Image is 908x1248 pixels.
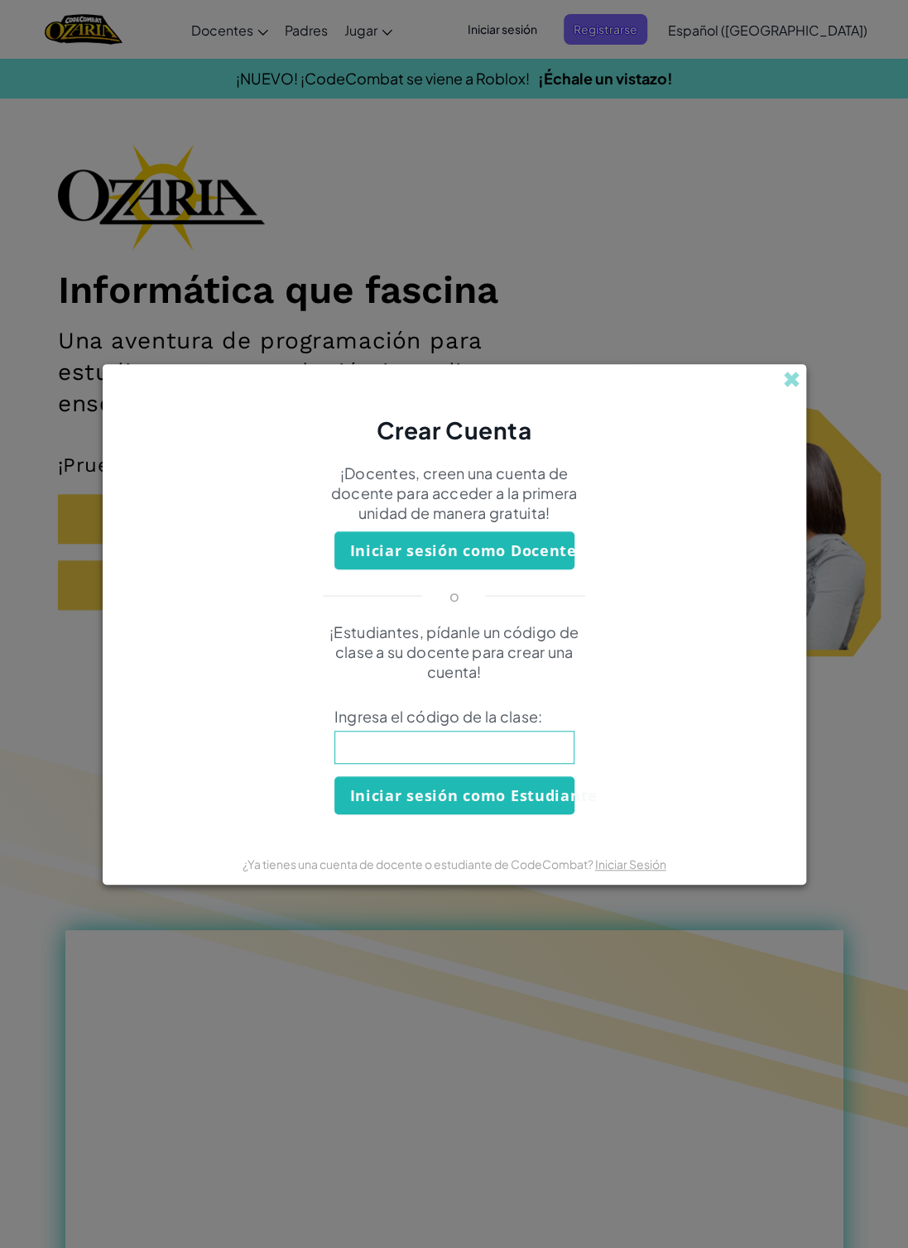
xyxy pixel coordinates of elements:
[595,857,666,871] a: Iniciar Sesión
[334,776,574,814] button: Iniciar sesión como Estudiante
[377,415,532,444] span: Crear Cuenta
[310,622,599,682] p: ¡Estudiantes, pídanle un código de clase a su docente para crear una cuenta!
[310,463,599,523] p: ¡Docentes, creen una cuenta de docente para acceder a la primera unidad de manera gratuita!
[449,586,459,606] p: o
[334,707,574,727] span: Ingresa el código de la clase:
[243,857,595,871] span: ¿Ya tienes una cuenta de docente o estudiante de CodeCombat?
[334,531,574,569] button: Iniciar sesión como Docente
